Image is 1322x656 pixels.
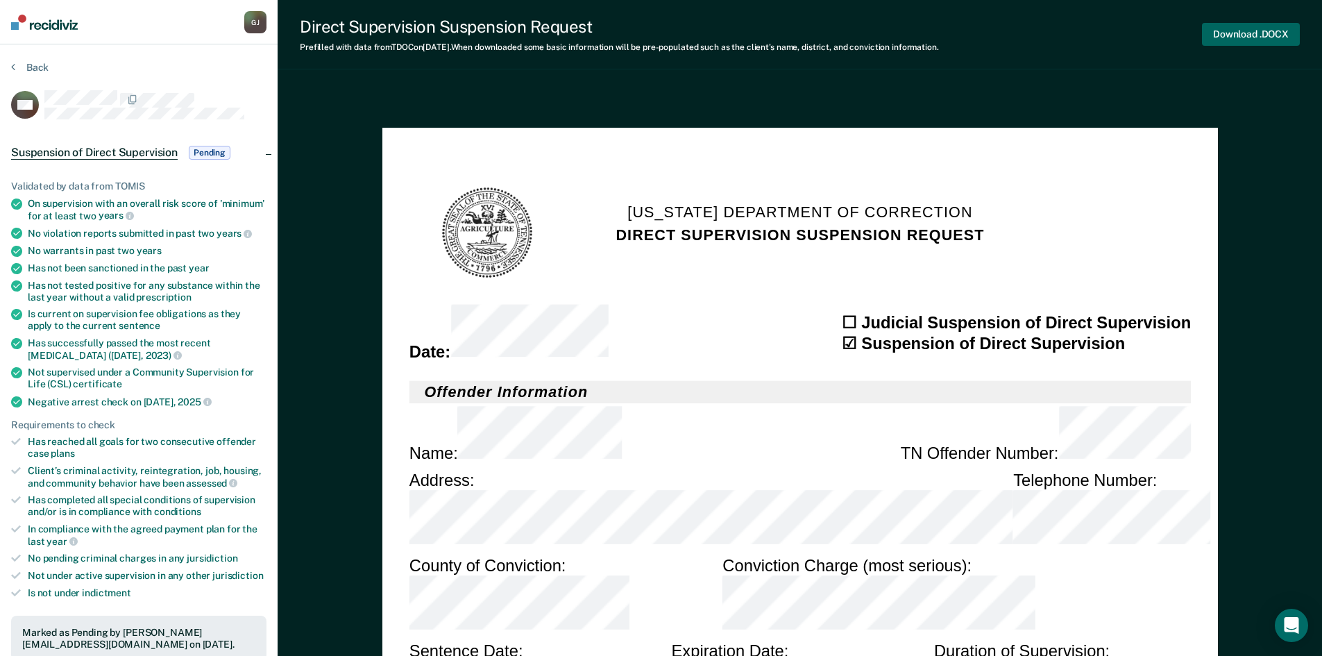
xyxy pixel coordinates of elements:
[189,146,230,160] span: Pending
[11,419,266,431] div: Requirements to check
[136,292,191,303] span: prescription
[22,627,255,650] div: Marked as Pending by [PERSON_NAME][EMAIL_ADDRESS][DOMAIN_NAME] on [DATE].
[28,465,266,489] div: Client’s criminal activity, reintegration, job, housing, and community behavior have been
[28,587,266,599] div: Is not under
[46,536,77,547] span: year
[409,470,1012,549] div: Address :
[900,406,1191,464] div: TN Offender Number :
[28,262,266,274] div: Has not been sanctioned in the past
[28,396,266,408] div: Negative arrest check on [DATE],
[244,11,266,33] button: GJ
[189,262,209,274] span: year
[1202,23,1300,46] button: Download .DOCX
[11,180,266,192] div: Validated by data from TOMIS
[300,42,939,52] div: Prefilled with data from TDOC on [DATE] . When downloaded some basic information will be pre-popu...
[28,198,266,221] div: On supervision with an overall risk score of 'minimum' for at least two
[616,224,984,246] h2: DIRECT SUPERVISION SUSPENSION REQUEST
[28,308,266,332] div: Is current on supervision fee obligations as they apply to the current
[28,570,266,582] div: Not under active supervision in any other
[82,587,131,598] span: indictment
[178,396,211,407] span: 2025
[28,523,266,547] div: In compliance with the agreed payment plan for the last
[244,11,266,33] div: G J
[1013,470,1210,549] div: Telephone Number :
[28,436,266,460] div: Has reached all goals for two consecutive offender case
[842,312,1191,334] div: ☐ Judicial Suspension of Direct Supervision
[212,570,263,581] span: jurisdiction
[28,245,266,257] div: No warrants in past two
[217,228,252,239] span: years
[28,337,266,361] div: Has successfully passed the most recent [MEDICAL_DATA] ([DATE],
[28,367,266,390] div: Not supervised under a Community Supervision for Life (CSL)
[11,15,78,30] img: Recidiviz
[119,320,160,331] span: sentence
[409,555,722,634] div: County of Conviction :
[28,280,266,303] div: Has not tested positive for any substance within the last year without a valid
[51,448,74,459] span: plans
[11,61,49,74] button: Back
[409,305,608,362] div: Date :
[627,201,972,224] h1: [US_STATE] Department of Correction
[28,227,266,239] div: No violation reports submitted in past two
[146,350,182,361] span: 2023)
[28,553,266,564] div: No pending criminal charges in any
[1275,609,1308,642] div: Open Intercom Messenger
[722,555,1191,634] div: Conviction Charge (most serious) :
[842,333,1191,355] div: ☑ Suspension of Direct Supervision
[409,406,622,464] div: Name :
[137,245,162,256] span: years
[187,553,237,564] span: jursidiction
[99,210,134,221] span: years
[186,478,237,489] span: assessed
[154,506,201,517] span: conditions
[73,378,121,389] span: certificate
[28,494,266,518] div: Has completed all special conditions of supervision and/or is in compliance with
[409,380,1190,403] h2: Offender Information
[11,146,178,160] span: Suspension of Direct Supervision
[300,17,939,37] div: Direct Supervision Suspension Request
